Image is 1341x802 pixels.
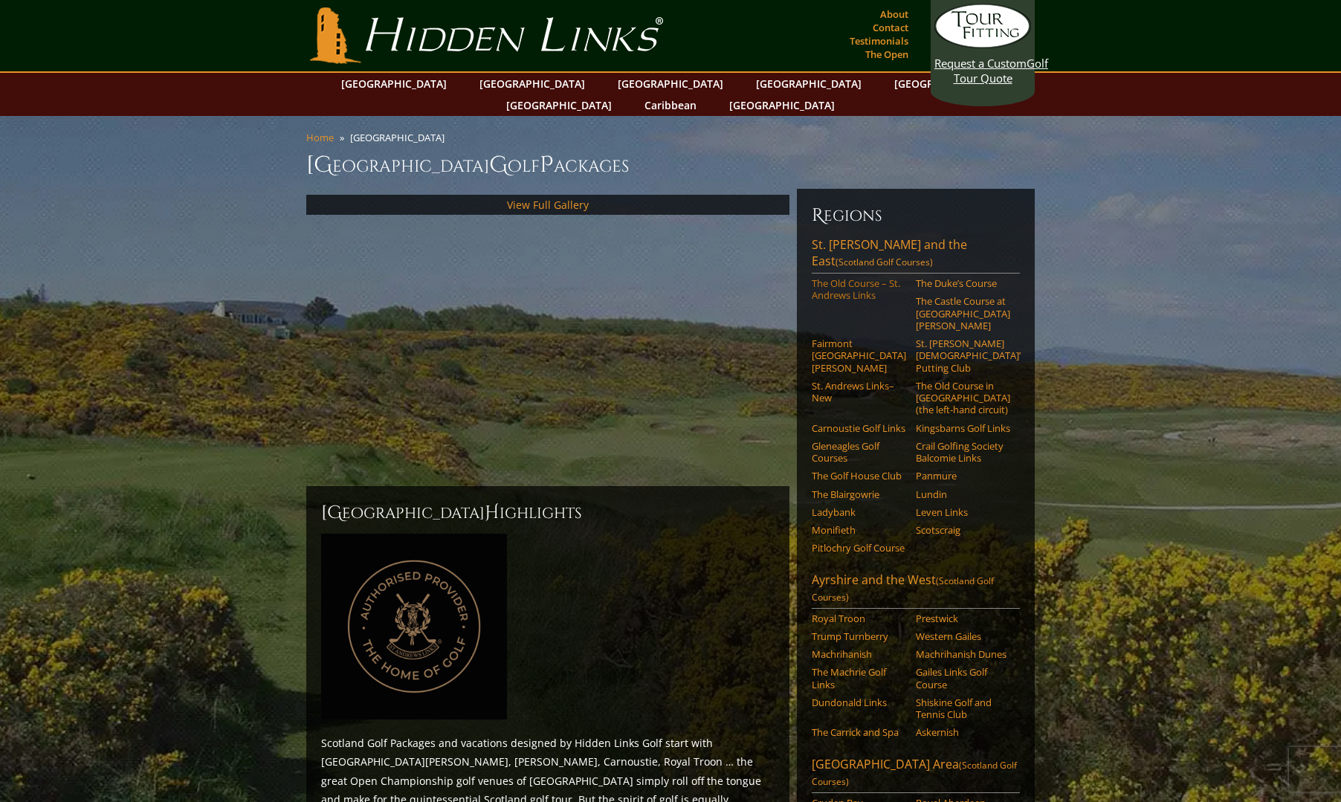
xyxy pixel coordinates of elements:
a: Western Gailes [916,630,1010,642]
a: Request a CustomGolf Tour Quote [934,4,1031,85]
a: Contact [869,17,912,38]
a: Lundin [916,488,1010,500]
a: [GEOGRAPHIC_DATA] [610,73,731,94]
h2: [GEOGRAPHIC_DATA] ighlights [321,501,775,525]
a: Crail Golfing Society Balcomie Links [916,440,1010,465]
a: Caribbean [637,94,704,116]
span: P [540,150,554,180]
a: [GEOGRAPHIC_DATA] [472,73,592,94]
a: Panmure [916,470,1010,482]
a: The Old Course in [GEOGRAPHIC_DATA] (the left-hand circuit) [916,380,1010,416]
a: [GEOGRAPHIC_DATA] [749,73,869,94]
a: [GEOGRAPHIC_DATA] [887,73,1007,94]
a: Askernish [916,726,1010,738]
a: View Full Gallery [507,198,589,212]
a: Leven Links [916,506,1010,518]
span: Request a Custom [934,56,1027,71]
a: [GEOGRAPHIC_DATA] [499,94,619,116]
a: St. [PERSON_NAME] and the East(Scotland Golf Courses) [812,236,1020,274]
span: (Scotland Golf Courses) [812,575,994,604]
a: [GEOGRAPHIC_DATA] [334,73,454,94]
a: [GEOGRAPHIC_DATA] [722,94,842,116]
a: Gailes Links Golf Course [916,666,1010,691]
span: (Scotland Golf Courses) [812,759,1017,788]
a: Trump Turnberry [812,630,906,642]
a: St. [PERSON_NAME] [DEMOGRAPHIC_DATA]’ Putting Club [916,337,1010,374]
a: The Carrick and Spa [812,726,906,738]
a: The Open [862,44,912,65]
a: Scotscraig [916,524,1010,536]
a: Ayrshire and the West(Scotland Golf Courses) [812,572,1020,609]
a: Royal Troon [812,612,906,624]
a: Dundonald Links [812,696,906,708]
a: Fairmont [GEOGRAPHIC_DATA][PERSON_NAME] [812,337,906,374]
li: [GEOGRAPHIC_DATA] [350,131,450,144]
a: The Castle Course at [GEOGRAPHIC_DATA][PERSON_NAME] [916,295,1010,332]
a: Kingsbarns Golf Links [916,422,1010,434]
a: Ladybank [812,506,906,518]
a: St. Andrews Links–New [812,380,906,404]
a: Testimonials [846,30,912,51]
a: Monifieth [812,524,906,536]
a: Shiskine Golf and Tennis Club [916,696,1010,721]
h6: Regions [812,204,1020,227]
span: (Scotland Golf Courses) [836,256,933,268]
a: The Blairgowrie [812,488,906,500]
a: [GEOGRAPHIC_DATA] Area(Scotland Golf Courses) [812,756,1020,793]
a: Machrihanish Dunes [916,648,1010,660]
a: Prestwick [916,612,1010,624]
a: Carnoustie Golf Links [812,422,906,434]
a: The Machrie Golf Links [812,666,906,691]
a: The Golf House Club [812,470,906,482]
a: The Old Course – St. Andrews Links [812,277,906,302]
a: Home [306,131,334,144]
a: Gleneagles Golf Courses [812,440,906,465]
a: The Duke’s Course [916,277,1010,289]
a: About [876,4,912,25]
a: Machrihanish [812,648,906,660]
h1: [GEOGRAPHIC_DATA] olf ackages [306,150,1035,180]
a: Pitlochry Golf Course [812,542,906,554]
span: H [485,501,500,525]
span: G [489,150,508,180]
